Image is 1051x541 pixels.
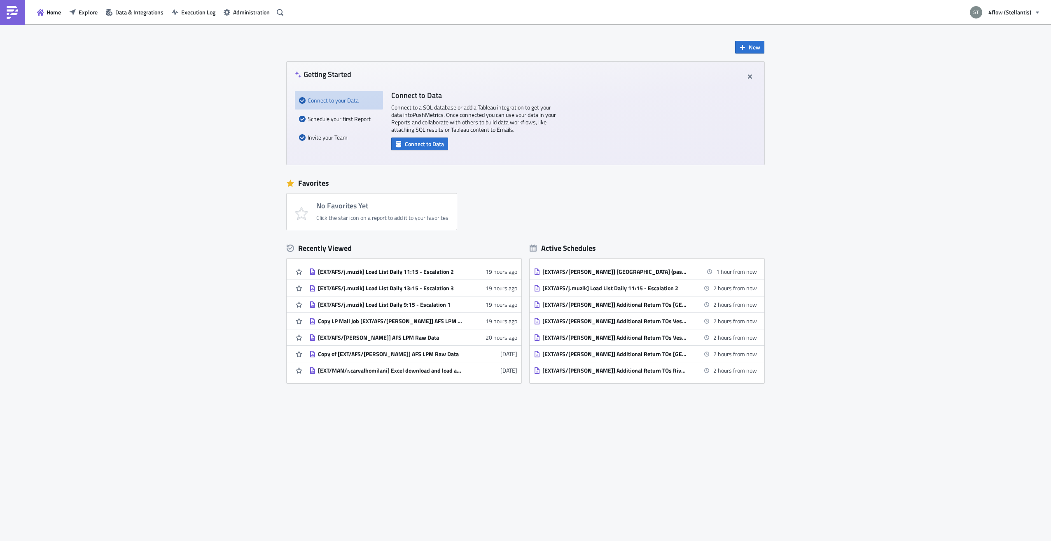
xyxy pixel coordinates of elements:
h4: Getting Started [295,70,351,79]
button: Explore [65,6,102,19]
span: New [749,43,760,51]
time: 2025-09-25 12:00 [713,350,757,358]
a: [EXT/AFS/j.muzik] Load List Daily 11:15 - Escalation 219 hours ago [309,264,517,280]
div: [EXT/AFS/j.muzik] Load List Daily 13:15 - Escalation 3 [318,284,462,292]
span: Explore [79,8,98,16]
time: 2025-09-24T12:45:17Z [486,300,517,309]
time: 2025-09-25 11:15 [713,284,757,292]
div: [EXT/MAN/r.carvalhomilani] Excel download and load assignment list to GEFCO Hub Mulhouse [318,367,462,374]
div: Schedule your first Report [299,110,379,128]
div: [EXT/AFS/[PERSON_NAME]] AFS LPM Raw Data [318,334,462,341]
button: Data & Integrations [102,6,168,19]
a: [EXT/MAN/r.carvalhomilani] Excel download and load assignment list to GEFCO Hub Mulhouse[DATE] [309,362,517,378]
img: PushMetrics [6,6,19,19]
button: Execution Log [168,6,220,19]
span: 4flow (Stellantis) [988,8,1031,16]
div: [EXT/AFS/[PERSON_NAME]] [GEOGRAPHIC_DATA] (past 24h) [542,268,687,275]
span: Home [47,8,61,16]
div: Copy LP Mail Job [EXT/AFS/[PERSON_NAME]] AFS LPM Raw Data [318,317,462,325]
a: [EXT/AFS/[PERSON_NAME]] Additional Return TOs [GEOGRAPHIC_DATA]2 hours from now [534,296,757,312]
div: [EXT/AFS/[PERSON_NAME]] Additional Return TOs Vesoul (FR Hubs) [542,317,687,325]
time: 2025-09-25 12:00 [713,317,757,325]
img: Avatar [969,5,983,19]
div: [EXT/AFS/j.muzik] Load List Daily 11:15 - Escalation 2 [318,268,462,275]
time: 2025-09-25 12:00 [713,333,757,342]
h4: No Favorites Yet [316,202,448,210]
div: [EXT/AFS/j.muzik] Load List Daily 9:15 - Escalation 1 [318,301,462,308]
div: Connect to your Data [299,91,379,110]
a: [EXT/AFS/[PERSON_NAME]] AFS LPM Raw Data20 hours ago [309,329,517,345]
div: Copy of [EXT/AFS/[PERSON_NAME]] AFS LPM Raw Data [318,350,462,358]
div: [EXT/AFS/[PERSON_NAME]] Additional Return TOs Rivalta [542,367,687,374]
time: 2025-09-24T12:55:27Z [486,267,517,276]
div: Invite your Team [299,128,379,147]
time: 2025-09-19T16:33:22Z [500,366,517,375]
time: 2025-09-25 12:00 [713,366,757,375]
div: Favorites [287,177,764,189]
div: [EXT/AFS/[PERSON_NAME]] Additional Return TOs [GEOGRAPHIC_DATA] [542,350,687,358]
button: Administration [220,6,274,19]
div: [EXT/AFS/[PERSON_NAME]] Additional Return TOs [GEOGRAPHIC_DATA] [542,301,687,308]
a: [EXT/AFS/j.muzik] Load List Daily 13:15 - Escalation 319 hours ago [309,280,517,296]
span: Execution Log [181,8,215,16]
div: Recently Viewed [287,242,521,254]
time: 2025-09-25 11:00 [716,267,757,276]
div: [EXT/AFS/j.muzik] Load List Daily 11:15 - Escalation 2 [542,284,687,292]
span: Data & Integrations [115,8,163,16]
span: Administration [233,8,270,16]
span: Connect to Data [405,140,444,148]
a: [EXT/AFS/j.muzik] Load List Daily 11:15 - Escalation 22 hours from now [534,280,757,296]
time: 2025-09-24T12:16:23Z [486,317,517,325]
a: [EXT/AFS/[PERSON_NAME]] [GEOGRAPHIC_DATA] (past 24h)1 hour from now [534,264,757,280]
button: 4flow (Stellantis) [965,3,1045,21]
time: 2025-09-24T12:54:48Z [486,284,517,292]
a: Copy LP Mail Job [EXT/AFS/[PERSON_NAME]] AFS LPM Raw Data19 hours ago [309,313,517,329]
time: 2025-09-25 12:00 [713,300,757,309]
time: 2025-09-24T12:14:02Z [486,333,517,342]
a: Copy of [EXT/AFS/[PERSON_NAME]] AFS LPM Raw Data[DATE] [309,346,517,362]
p: Connect to a SQL database or add a Tableau integration to get your data into PushMetrics . Once c... [391,104,556,133]
a: [EXT/AFS/[PERSON_NAME]] Additional Return TOs Vesoul (FR Hubs)2 hours from now [534,313,757,329]
button: New [735,41,764,54]
a: [EXT/AFS/[PERSON_NAME]] Additional Return TOs Vesoul (EU Hubs)2 hours from now [534,329,757,345]
button: Home [33,6,65,19]
time: 2025-09-23T09:05:06Z [500,350,517,358]
div: Active Schedules [530,243,596,253]
h4: Connect to Data [391,91,556,100]
a: [EXT/AFS/j.muzik] Load List Daily 9:15 - Escalation 119 hours ago [309,296,517,312]
a: [EXT/AFS/[PERSON_NAME]] Additional Return TOs Rivalta2 hours from now [534,362,757,378]
div: [EXT/AFS/[PERSON_NAME]] Additional Return TOs Vesoul (EU Hubs) [542,334,687,341]
a: Connect to Data [391,139,448,147]
div: Click the star icon on a report to add it to your favorites [316,214,448,222]
button: Connect to Data [391,138,448,150]
a: [EXT/AFS/[PERSON_NAME]] Additional Return TOs [GEOGRAPHIC_DATA]2 hours from now [534,346,757,362]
